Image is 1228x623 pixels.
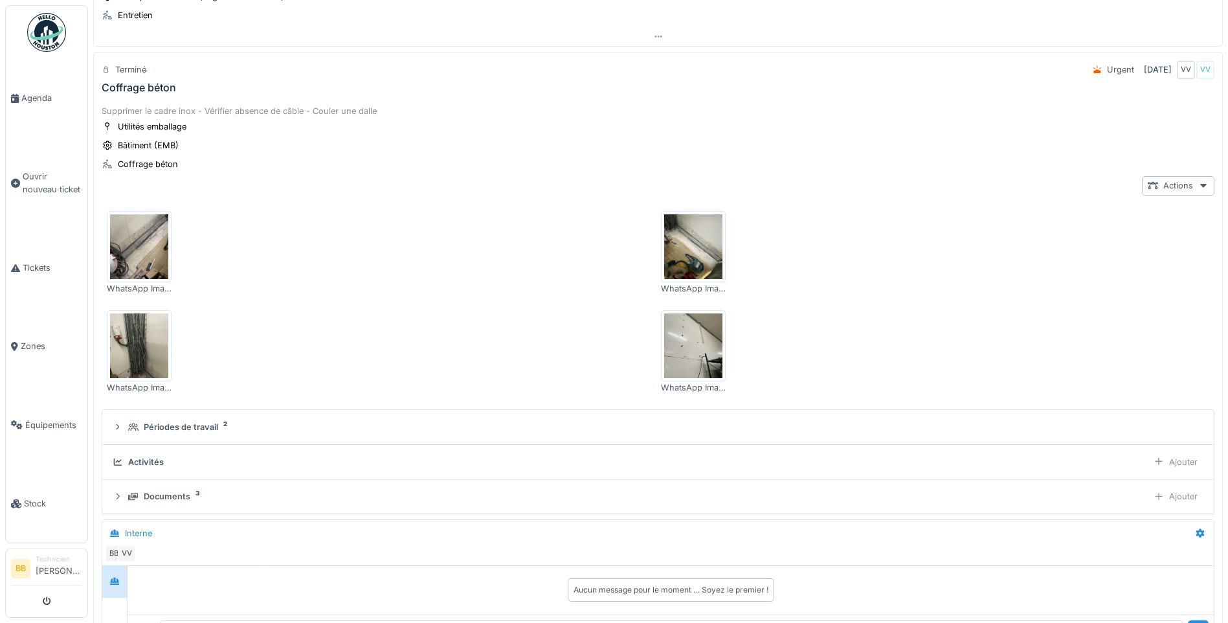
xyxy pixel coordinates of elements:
[661,381,726,394] div: WhatsApp Image [DATE] 13.57.14.jpeg
[107,485,1209,509] summary: Documents3Ajouter
[128,456,164,468] div: Activités
[6,229,87,307] a: Tickets
[118,545,136,563] div: VV
[6,464,87,543] a: Stock
[6,137,87,229] a: Ouvrir nouveau ticket
[1177,61,1195,79] div: VV
[21,92,82,104] span: Agenda
[102,105,1214,117] div: Supprimer le cadre inox - Vérifier absence de câble - Couler une dalle
[6,386,87,464] a: Équipements
[574,584,768,596] div: Aucun message pour le moment … Soyez le premier !
[1148,453,1203,471] div: Ajouter
[6,59,87,137] a: Agenda
[1196,61,1214,79] div: VV
[25,419,82,431] span: Équipements
[1107,63,1134,76] div: Urgent
[125,527,152,539] div: Interne
[23,170,82,195] span: Ouvrir nouveau ticket
[110,313,168,378] img: us3gmrkxu3azofeitj2sda5zcsys
[118,158,178,170] div: Coffrage béton
[36,554,82,564] div: Technicien
[115,63,146,76] div: Terminé
[144,421,218,433] div: Périodes de travail
[118,9,153,21] div: Entretien
[21,340,82,352] span: Zones
[36,554,82,582] li: [PERSON_NAME]
[661,282,726,295] div: WhatsApp Image [DATE] 13.56.21.jpeg
[27,13,66,52] img: Badge_color-CXgf-gQk.svg
[24,497,82,510] span: Stock
[107,282,172,295] div: WhatsApp Image [DATE] 13.56.04.jpeg
[1144,63,1172,76] div: [DATE]
[144,490,190,503] div: Documents
[118,139,179,152] div: Bâtiment (EMB)
[11,554,82,585] a: BB Technicien[PERSON_NAME]
[11,559,30,578] li: BB
[110,214,168,279] img: clnabwh723ndckq1ydancm6d3qus
[1148,487,1203,506] div: Ajouter
[118,120,186,133] div: Utilités emballage
[664,214,722,279] img: 676xj4es96nj2vaqs8m3m2rnekjn
[664,313,722,378] img: wfduvfi9f9ed6y7vyoa09k9hz4cx
[107,415,1209,439] summary: Périodes de travail2
[102,82,176,94] div: Coffrage béton
[107,450,1209,474] summary: ActivitésAjouter
[105,545,123,563] div: BB
[107,381,172,394] div: WhatsApp Image [DATE] 13.56.41.jpeg
[23,262,82,274] span: Tickets
[6,307,87,385] a: Zones
[1142,176,1214,195] div: Actions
